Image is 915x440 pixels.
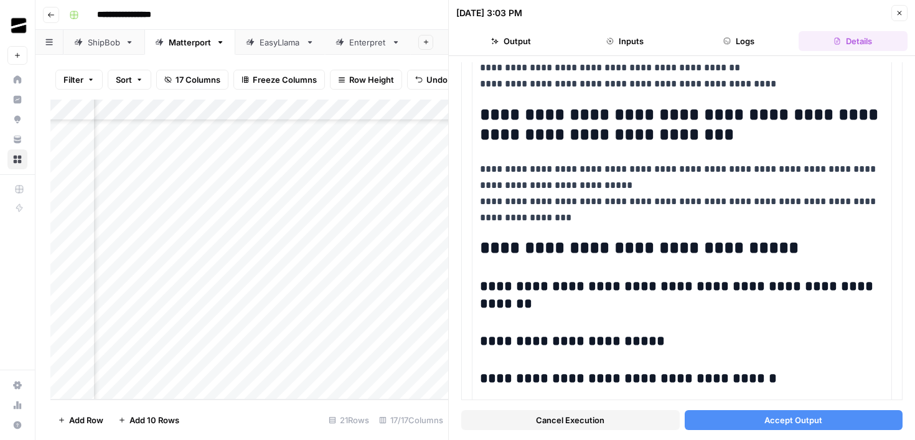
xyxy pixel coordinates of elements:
[233,70,325,90] button: Freeze Columns
[325,30,411,55] a: Enterpret
[7,149,27,169] a: Browse
[685,410,903,430] button: Accept Output
[456,31,565,51] button: Output
[88,36,120,49] div: ShipBob
[176,73,220,86] span: 17 Columns
[7,14,30,37] img: OGM Logo
[349,36,387,49] div: Enterpret
[69,414,103,426] span: Add Row
[330,70,402,90] button: Row Height
[426,73,448,86] span: Undo
[7,70,27,90] a: Home
[536,414,604,426] span: Cancel Execution
[7,375,27,395] a: Settings
[764,414,822,426] span: Accept Output
[456,7,522,19] div: [DATE] 3:03 PM
[374,410,448,430] div: 17/17 Columns
[461,410,680,430] button: Cancel Execution
[50,410,111,430] button: Add Row
[108,70,151,90] button: Sort
[7,129,27,149] a: Your Data
[7,110,27,129] a: Opportunities
[55,70,103,90] button: Filter
[7,415,27,435] button: Help + Support
[407,70,456,90] button: Undo
[349,73,394,86] span: Row Height
[324,410,374,430] div: 21 Rows
[7,10,27,41] button: Workspace: OGM
[7,395,27,415] a: Usage
[169,36,211,49] div: Matterport
[156,70,228,90] button: 17 Columns
[111,410,187,430] button: Add 10 Rows
[685,31,794,51] button: Logs
[63,30,144,55] a: ShipBob
[235,30,325,55] a: EasyLlama
[253,73,317,86] span: Freeze Columns
[799,31,908,51] button: Details
[570,31,679,51] button: Inputs
[144,30,235,55] a: Matterport
[116,73,132,86] span: Sort
[7,90,27,110] a: Insights
[129,414,179,426] span: Add 10 Rows
[260,36,301,49] div: EasyLlama
[63,73,83,86] span: Filter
